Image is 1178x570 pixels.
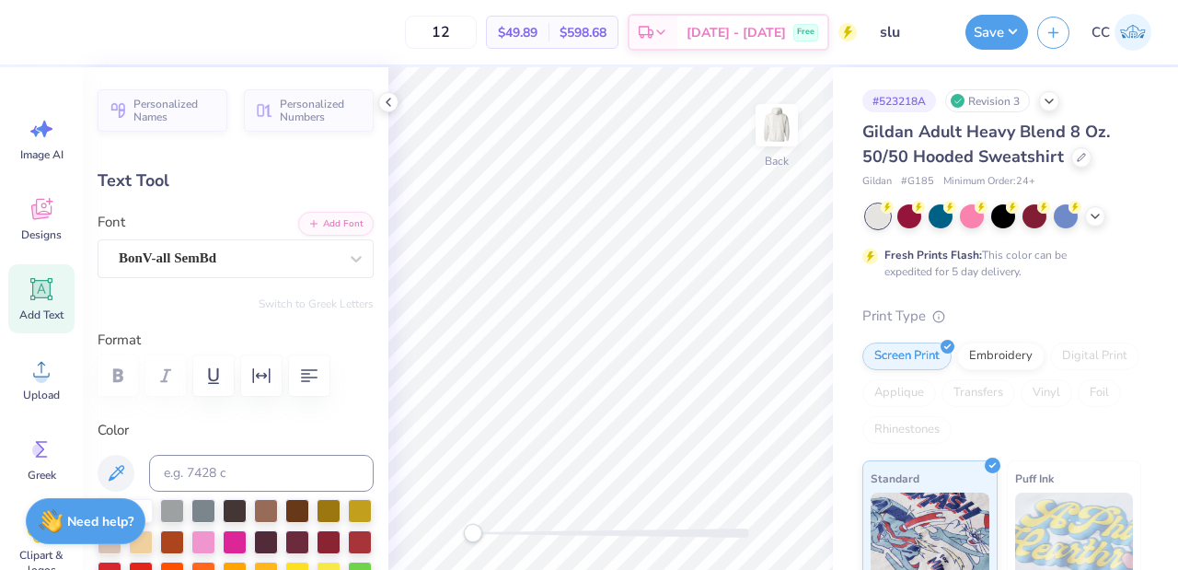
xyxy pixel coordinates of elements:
label: Font [98,212,125,233]
span: $598.68 [560,23,606,42]
button: Personalized Names [98,89,227,132]
label: Format [98,330,374,351]
img: Chielo Calimbo [1114,14,1151,51]
div: Print Type [862,306,1141,327]
div: # 523218A [862,89,936,112]
span: CC [1091,22,1110,43]
span: Gildan [862,174,892,190]
strong: Need help? [67,513,133,530]
button: Add Font [298,212,374,236]
button: Switch to Greek Letters [259,297,374,311]
span: Minimum Order: 24 + [943,174,1035,190]
div: Foil [1078,379,1121,407]
input: Untitled Design [866,14,956,51]
span: Add Text [19,308,64,322]
div: This color can be expedited for 5 day delivery. [884,247,1111,280]
div: Text Tool [98,169,374,193]
span: Personalized Numbers [280,98,363,123]
span: Designs [21,227,62,242]
span: [DATE] - [DATE] [687,23,786,42]
button: Save [965,15,1028,50]
img: Back [758,107,795,144]
span: Upload [23,388,60,402]
span: Puff Ink [1015,469,1054,488]
div: Accessibility label [464,524,482,542]
div: Transfers [941,379,1015,407]
div: Vinyl [1021,379,1072,407]
span: # G185 [901,174,934,190]
div: Digital Print [1050,343,1139,370]
span: Image AI [20,147,64,162]
strong: Fresh Prints Flash: [884,248,982,262]
input: e.g. 7428 c [149,455,374,492]
div: Revision 3 [945,89,1030,112]
div: Applique [862,379,936,407]
input: – – [405,16,477,49]
span: $49.89 [498,23,537,42]
button: Personalized Numbers [244,89,374,132]
a: CC [1083,14,1160,51]
div: Screen Print [862,343,952,370]
div: Embroidery [957,343,1045,370]
span: Standard [871,469,919,488]
span: Gildan Adult Heavy Blend 8 Oz. 50/50 Hooded Sweatshirt [862,121,1110,168]
span: Free [797,26,814,39]
label: Color [98,420,374,441]
span: Greek [28,468,56,483]
span: Personalized Names [133,98,216,123]
div: Back [765,153,789,169]
div: Rhinestones [862,416,952,444]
